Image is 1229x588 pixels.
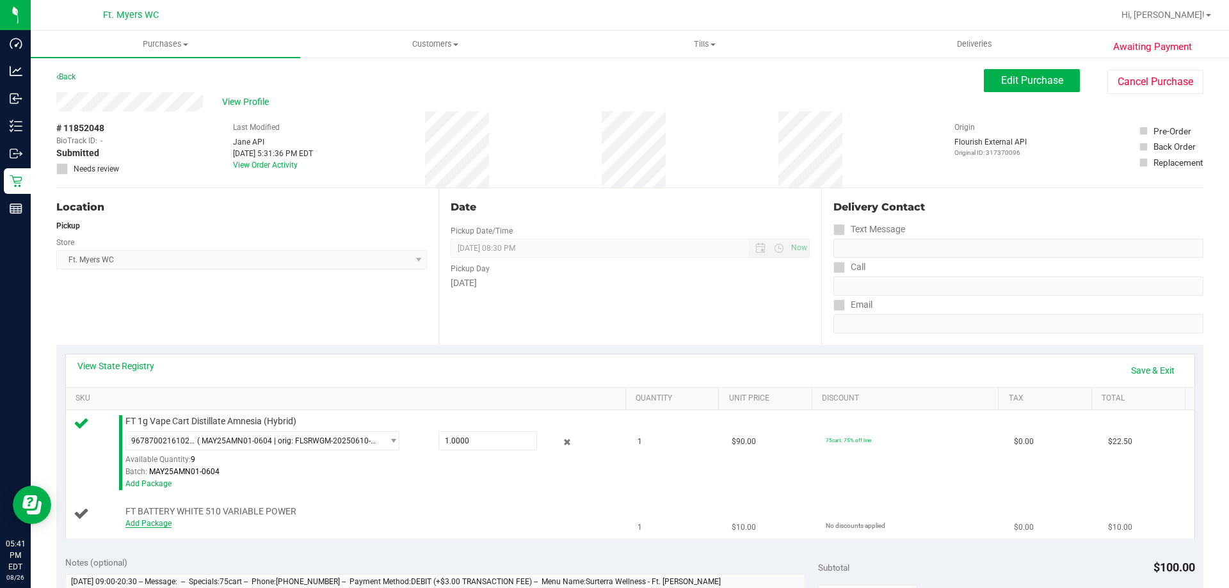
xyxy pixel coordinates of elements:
[125,415,296,427] span: FT 1g Vape Cart Distillate Amnesia (Hybrid)
[1153,156,1203,169] div: Replacement
[100,135,102,147] span: -
[197,436,378,445] span: ( MAY25AMN01-0604 | orig: FLSRWGM-20250610-1412 )
[729,393,807,404] a: Unit Price
[451,276,809,290] div: [DATE]
[1121,10,1205,20] span: Hi, [PERSON_NAME]!
[31,31,300,58] a: Purchases
[300,31,570,58] a: Customers
[940,38,1009,50] span: Deliveries
[638,521,642,534] span: 1
[451,225,513,237] label: Pickup Date/Time
[56,147,99,160] span: Submitted
[954,136,1027,157] div: Flourish External API
[826,522,885,529] span: No discounts applied
[31,38,300,50] span: Purchases
[77,360,154,372] a: View State Registry
[833,276,1203,296] input: Format: (999) 999-9999
[570,31,839,58] a: Tills
[56,221,80,230] strong: Pickup
[732,521,756,534] span: $10.00
[818,562,849,573] span: Subtotal
[451,263,490,274] label: Pickup Day
[56,122,104,135] span: # 11852048
[149,467,220,476] span: MAY25AMN01-0604
[10,92,22,105] inline-svg: Inbound
[1001,74,1063,86] span: Edit Purchase
[833,220,905,239] label: Text Message
[732,436,756,448] span: $90.00
[833,200,1203,215] div: Delivery Contact
[125,467,147,476] span: Batch:
[1102,393,1180,404] a: Total
[451,200,809,215] div: Date
[6,538,25,573] p: 05:41 PM EDT
[233,122,280,133] label: Last Modified
[1014,521,1034,534] span: $0.00
[638,436,642,448] span: 1
[1108,436,1132,448] span: $22.50
[439,432,536,450] input: 1.0000
[65,557,127,568] span: Notes (optional)
[833,239,1203,258] input: Format: (999) 999-9999
[570,38,839,50] span: Tills
[10,202,22,215] inline-svg: Reports
[1107,70,1203,94] button: Cancel Purchase
[954,148,1027,157] p: Original ID: 317370096
[56,72,76,81] a: Back
[826,437,871,443] span: 75cart: 75% off line
[382,432,398,450] span: select
[191,455,195,464] span: 9
[13,486,51,524] iframe: Resource center
[833,296,872,314] label: Email
[56,135,97,147] span: BioTrack ID:
[125,479,172,488] a: Add Package
[636,393,714,404] a: Quantity
[1108,521,1132,534] span: $10.00
[1153,140,1196,153] div: Back Order
[840,31,1109,58] a: Deliveries
[233,161,298,170] a: View Order Activity
[233,148,313,159] div: [DATE] 5:31:36 PM EDT
[56,200,427,215] div: Location
[1153,125,1191,138] div: Pre-Order
[1014,436,1034,448] span: $0.00
[10,147,22,160] inline-svg: Outbound
[1009,393,1087,404] a: Tax
[103,10,159,20] span: Ft. Myers WC
[6,573,25,582] p: 08/26
[125,519,172,528] a: Add Package
[76,393,620,404] a: SKU
[1113,40,1192,54] span: Awaiting Payment
[10,37,22,50] inline-svg: Dashboard
[984,69,1080,92] button: Edit Purchase
[56,237,74,248] label: Store
[833,258,865,276] label: Call
[10,175,22,187] inline-svg: Retail
[301,38,569,50] span: Customers
[125,505,296,518] span: FT BATTERY WHITE 510 VARIABLE POWER
[74,163,119,175] span: Needs review
[10,120,22,132] inline-svg: Inventory
[822,393,993,404] a: Discount
[233,136,313,148] div: Jane API
[125,450,414,475] div: Available Quantity:
[131,436,197,445] span: 9678700216102587
[954,122,975,133] label: Origin
[222,95,273,109] span: View Profile
[1153,560,1195,574] span: $100.00
[10,65,22,77] inline-svg: Analytics
[1123,360,1183,381] a: Save & Exit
